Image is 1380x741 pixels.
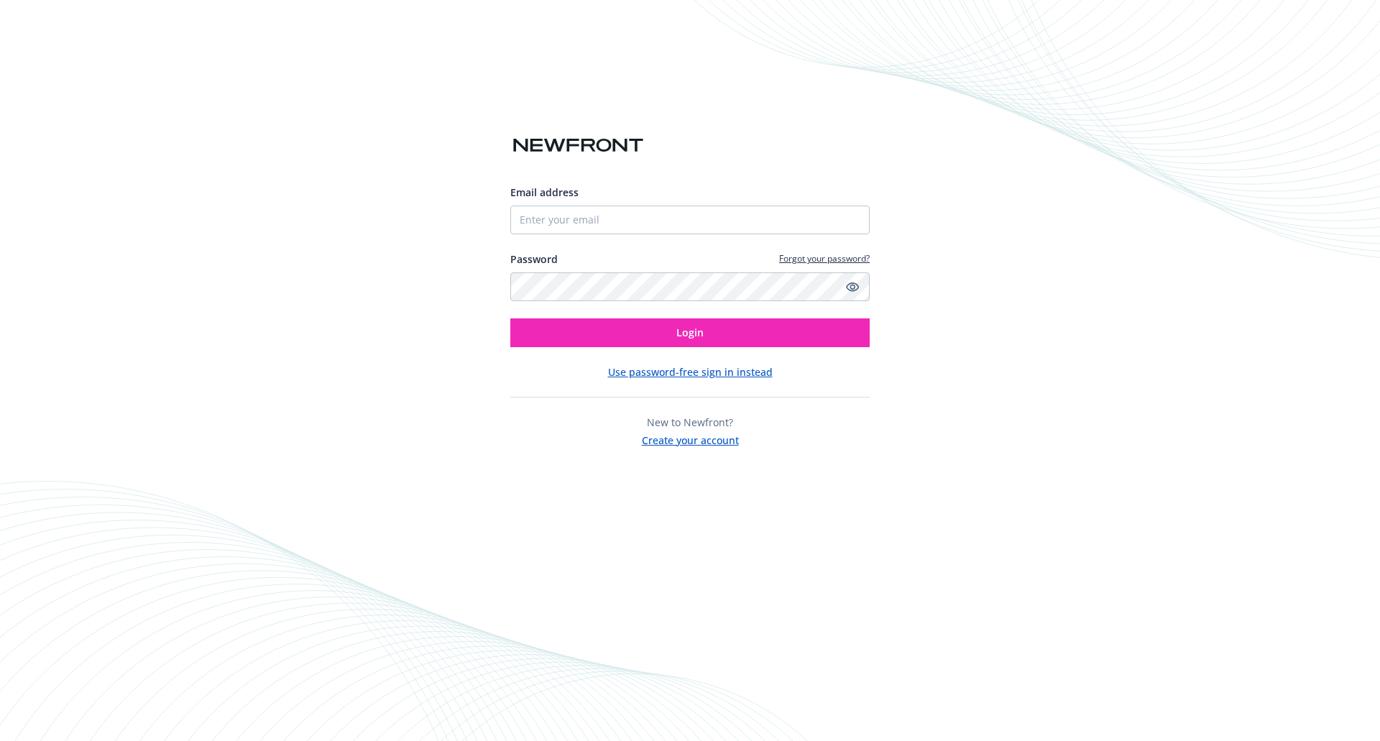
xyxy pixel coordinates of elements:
[510,318,870,347] button: Login
[844,278,861,295] a: Show password
[510,185,579,199] span: Email address
[510,133,646,158] img: Newfront logo
[608,364,773,379] button: Use password-free sign in instead
[779,252,870,264] a: Forgot your password?
[642,430,739,448] button: Create your account
[647,415,733,429] span: New to Newfront?
[510,206,870,234] input: Enter your email
[510,272,870,301] input: Enter your password
[676,326,704,339] span: Login
[510,252,558,267] label: Password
